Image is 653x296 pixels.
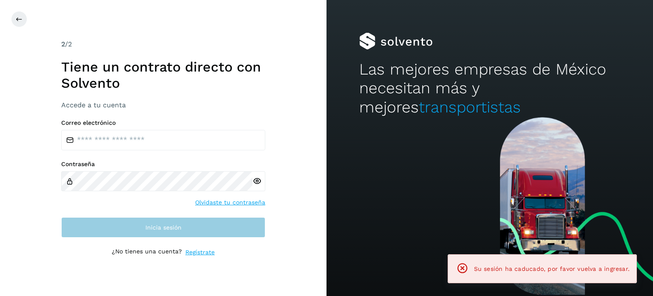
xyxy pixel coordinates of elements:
[145,224,182,230] span: Inicia sesión
[195,198,265,207] a: Olvidaste tu contraseña
[359,60,620,117] h2: Las mejores empresas de México necesitan más y mejores
[61,161,265,168] label: Contraseña
[61,217,265,238] button: Inicia sesión
[474,265,630,272] span: Su sesión ha caducado, por favor vuelva a ingresar.
[61,119,265,126] label: Correo electrónico
[61,101,265,109] h3: Accede a tu cuenta
[185,248,215,257] a: Regístrate
[419,98,521,116] span: transportistas
[112,248,182,257] p: ¿No tienes una cuenta?
[61,40,65,48] span: 2
[61,59,265,92] h1: Tiene un contrato directo con Solvento
[61,39,265,49] div: /2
